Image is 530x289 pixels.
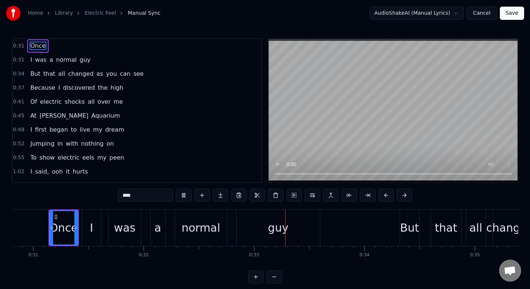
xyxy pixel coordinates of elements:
[39,111,89,120] span: [PERSON_NAME]
[29,153,37,162] span: To
[39,181,54,190] span: suck
[29,69,41,78] span: But
[181,220,220,236] div: normal
[85,181,93,190] span: an
[29,42,46,50] span: Once
[85,10,116,17] a: Electric Feel
[34,56,47,64] span: was
[113,97,124,106] span: me
[29,181,37,190] span: To
[29,83,56,92] span: Because
[114,220,135,236] div: was
[29,167,33,176] span: I
[139,252,149,258] div: 0:32
[39,97,63,106] span: electric
[79,56,91,64] span: guy
[67,69,94,78] span: changed
[49,56,54,64] span: a
[109,153,125,162] span: peen
[57,83,61,92] span: I
[13,42,24,50] span: 0:31
[13,112,24,119] span: 0:45
[87,97,95,106] span: all
[360,252,370,258] div: 0:34
[128,10,160,17] span: Manual Sync
[119,69,131,78] span: can
[13,98,24,106] span: 0:41
[80,139,104,148] span: nothing
[120,181,130,190] span: eel
[13,84,24,92] span: 0:37
[13,168,24,175] span: 1:02
[29,97,38,106] span: Of
[97,83,108,92] span: the
[49,220,78,236] div: Once
[469,220,482,236] div: all
[106,139,114,148] span: on
[72,167,88,176] span: hurts
[43,69,56,78] span: that
[57,139,64,148] span: in
[13,56,24,64] span: 0:31
[499,260,521,282] div: Open chat
[57,69,66,78] span: all
[79,125,91,134] span: live
[435,220,457,236] div: that
[29,125,33,134] span: I
[39,153,55,162] span: show
[155,220,161,236] div: a
[13,140,24,147] span: 0:52
[65,167,71,176] span: it
[55,181,68,190] span: and
[65,139,79,148] span: with
[467,7,497,20] button: Cancel
[29,56,33,64] span: I
[49,125,68,134] span: began
[82,153,95,162] span: eels
[110,83,124,92] span: high
[55,10,73,17] a: Library
[470,252,480,258] div: 0:35
[95,181,118,190] span: electric
[400,220,419,236] div: But
[249,252,259,258] div: 0:33
[64,97,86,106] span: shocks
[51,167,64,176] span: ooh
[70,125,78,134] span: to
[28,10,43,17] a: Home
[500,7,524,20] button: Save
[57,153,80,162] span: electric
[13,70,24,78] span: 0:34
[34,167,50,176] span: said,
[28,252,38,258] div: 0:31
[90,220,93,236] div: I
[34,125,47,134] span: first
[105,69,117,78] span: you
[55,56,77,64] span: normal
[6,6,21,21] img: youka
[97,97,112,106] span: over
[13,154,24,161] span: 0:55
[92,125,103,134] span: my
[91,111,121,120] span: Aquarium
[13,126,24,133] span: 0:48
[69,181,83,190] span: fuck
[96,153,107,162] span: my
[28,10,160,17] nav: breadcrumb
[132,69,144,78] span: see
[96,69,104,78] span: as
[105,125,125,134] span: dream
[29,139,55,148] span: Jumping
[29,111,37,120] span: At
[268,220,289,236] div: guy
[62,83,96,92] span: discovered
